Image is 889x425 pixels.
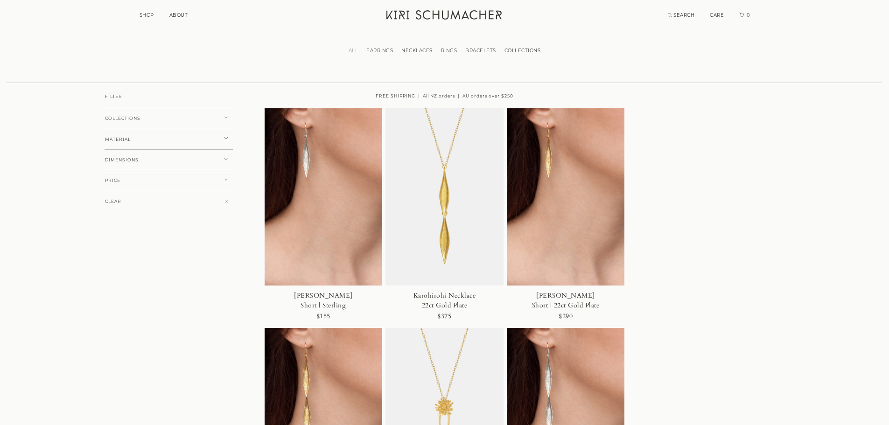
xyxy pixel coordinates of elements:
div: Karohirohi Necklace 22ct Gold Plate [407,291,483,310]
a: Kiri Schumacher Home [381,5,509,28]
span: 0 [746,12,750,18]
a: Karohirohi Necklace22ct Gold Plate$375 [385,108,504,328]
a: NECKLACES [397,48,437,54]
a: [PERSON_NAME]Short | Sterling$155 [265,108,383,328]
span: COLLECTIONS [105,116,140,121]
span: SEARCH [673,12,694,18]
button: CLEAR [105,191,233,212]
a: CARE [710,12,724,18]
a: Search [668,12,695,18]
a: [PERSON_NAME]Short | 22ct Gold Plate$290 [507,108,625,328]
span: MATERIAL [105,137,131,142]
div: [PERSON_NAME] Short | Sterling [286,291,361,310]
div: [PERSON_NAME] Short | 22ct Gold Plate [528,291,603,310]
a: ABOUT [169,12,188,18]
span: PRICE [105,178,120,183]
a: Cart [739,12,750,18]
a: RINGS [437,48,462,54]
a: COLLECTIONS [500,48,545,54]
button: DIMENSIONS [105,149,233,171]
div: $375 [437,310,451,323]
div: FREE SHIPPING | All NZ orders | AU orders over $250 [265,82,625,108]
div: $155 [316,310,330,323]
span: CLEAR [105,199,121,204]
button: MATERIAL [105,129,233,150]
img: Karohirohi Necklace 22ct Gold Plate [385,108,504,286]
a: EARRINGS [362,48,397,54]
a: ALL [344,48,363,54]
button: PRICE [105,170,233,191]
a: BRACELETS [461,48,500,54]
div: $290 [559,310,573,323]
span: DIMENSIONS [105,158,139,162]
button: COLLECTIONS [105,108,233,129]
a: SHOP [140,12,154,18]
span: FILTER [105,94,122,99]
